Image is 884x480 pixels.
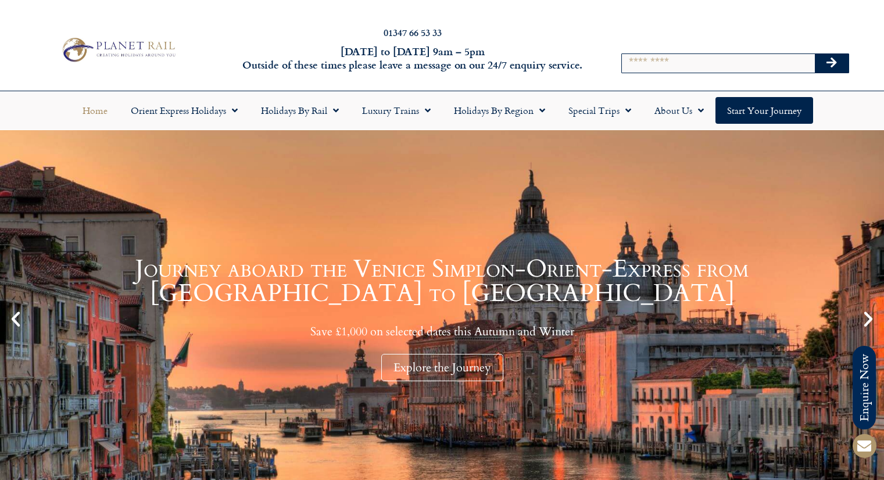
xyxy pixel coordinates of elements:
a: Start your Journey [715,97,813,124]
a: Orient Express Holidays [119,97,249,124]
div: Explore the Journey [381,354,503,381]
p: Save £1,000 on selected dates this Autumn and Winter [29,324,855,339]
a: Luxury Trains [350,97,442,124]
a: Holidays by Region [442,97,557,124]
img: Planet Rail Train Holidays Logo [58,35,178,65]
div: Next slide [858,309,878,329]
div: Previous slide [6,309,26,329]
h6: [DATE] to [DATE] 9am – 5pm Outside of these times please leave a message on our 24/7 enquiry serv... [239,45,586,72]
button: Search [815,54,849,73]
a: Home [71,97,119,124]
a: About Us [643,97,715,124]
a: Special Trips [557,97,643,124]
a: Holidays by Rail [249,97,350,124]
nav: Menu [6,97,878,124]
h1: Journey aboard the Venice Simplon-Orient-Express from [GEOGRAPHIC_DATA] to [GEOGRAPHIC_DATA] [29,257,855,306]
a: 01347 66 53 33 [384,26,442,39]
